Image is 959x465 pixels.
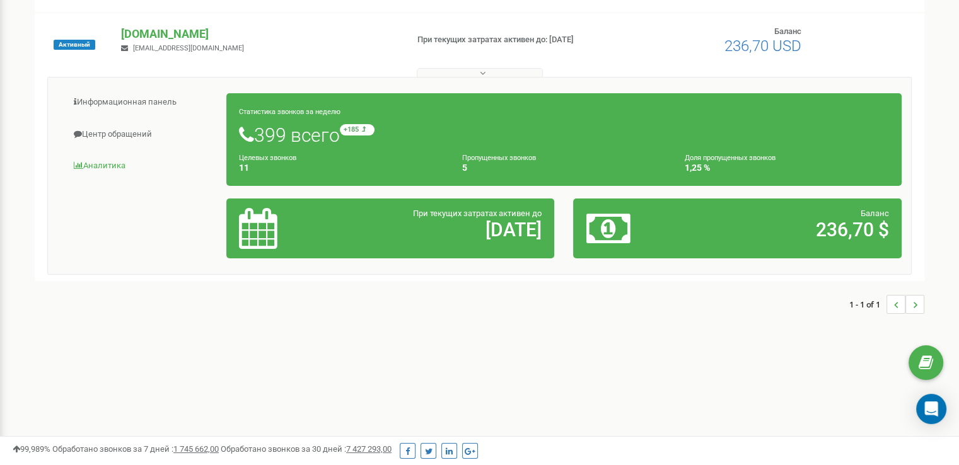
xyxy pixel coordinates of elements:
[462,163,666,173] h4: 5
[685,154,776,162] small: Доля пропущенных звонков
[346,219,542,240] h2: [DATE]
[121,26,397,42] p: [DOMAIN_NAME]
[52,444,219,454] span: Обработано звонков за 7 дней :
[346,444,392,454] u: 7 427 293,00
[239,154,296,162] small: Целевых звонков
[173,444,219,454] u: 1 745 662,00
[413,209,542,218] span: При текущих затратах активен до
[57,87,227,118] a: Информационная панель
[239,124,889,146] h1: 399 всего
[685,163,889,173] h4: 1,25 %
[694,219,889,240] h2: 236,70 $
[849,295,886,314] span: 1 - 1 of 1
[340,124,375,135] small: +185
[849,282,924,326] nav: ...
[916,394,946,424] div: Open Intercom Messenger
[221,444,392,454] span: Обработано звонков за 30 дней :
[57,119,227,150] a: Центр обращений
[239,108,340,116] small: Статистика звонков за неделю
[861,209,889,218] span: Баланс
[417,34,619,46] p: При текущих затратах активен до: [DATE]
[133,44,244,52] span: [EMAIL_ADDRESS][DOMAIN_NAME]
[774,26,801,36] span: Баланс
[54,40,95,50] span: Активный
[724,37,801,55] span: 236,70 USD
[57,151,227,181] a: Аналитика
[462,154,536,162] small: Пропущенных звонков
[13,444,50,454] span: 99,989%
[239,163,443,173] h4: 11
